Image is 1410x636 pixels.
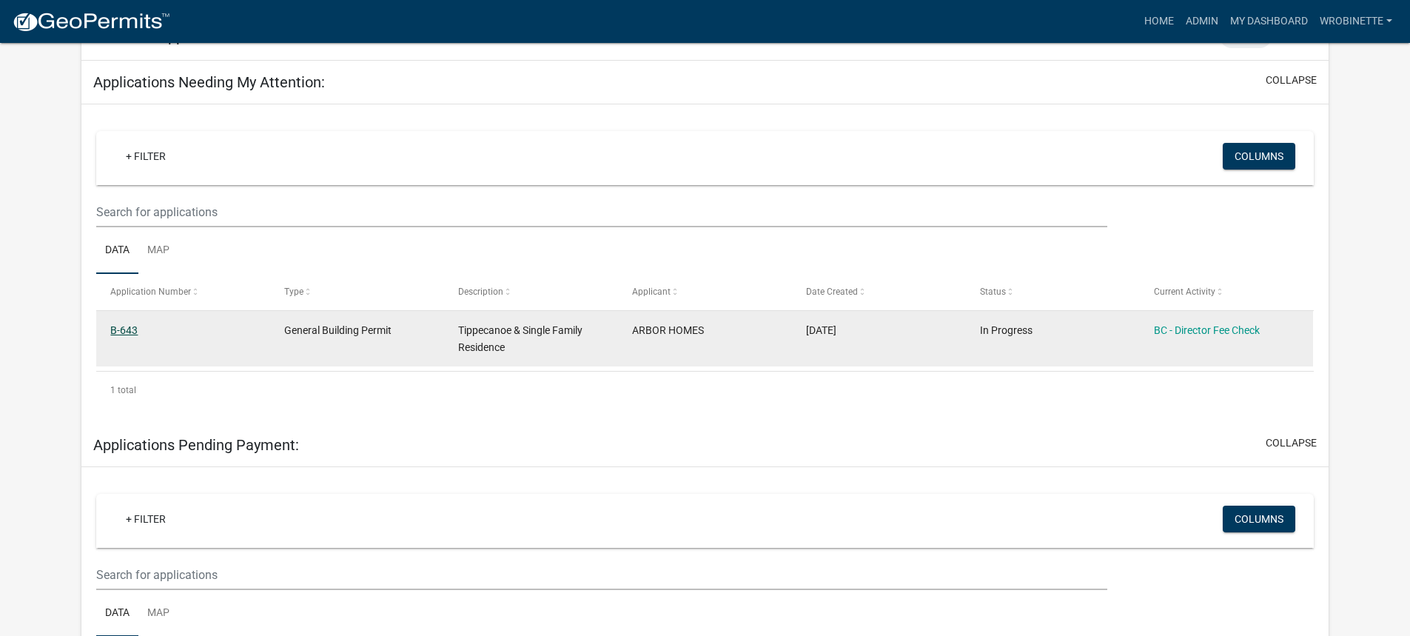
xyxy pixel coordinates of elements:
a: Map [138,227,178,275]
div: collapse [81,104,1329,423]
datatable-header-cell: Status [965,274,1139,309]
a: + Filter [114,143,178,170]
span: Tippecanoe & Single Family Residence [458,324,583,353]
span: Description [458,287,503,297]
h5: Applications Pending Payment: [93,436,299,454]
datatable-header-cell: Type [270,274,444,309]
a: wrobinette [1314,7,1398,36]
button: Columns [1223,506,1295,532]
a: BC - Director Fee Check [1154,324,1260,336]
datatable-header-cell: Date Created [792,274,966,309]
span: Application Number [110,287,191,297]
button: Columns [1223,143,1295,170]
h5: Applications Needing My Attention: [93,73,325,91]
datatable-header-cell: Description [444,274,618,309]
span: Type [284,287,303,297]
a: Admin [1180,7,1224,36]
input: Search for applications [96,197,1107,227]
a: Data [96,227,138,275]
input: Search for applications [96,560,1107,590]
a: My Dashboard [1224,7,1314,36]
button: collapse [1266,73,1317,88]
datatable-header-cell: Applicant [618,274,792,309]
button: collapse [1266,435,1317,451]
a: B-643 [110,324,138,336]
span: In Progress [980,324,1033,336]
span: 08/11/2025 [806,324,836,336]
span: ARBOR HOMES [632,324,704,336]
datatable-header-cell: Current Activity [1139,274,1313,309]
datatable-header-cell: Application Number [96,274,270,309]
a: Home [1138,7,1180,36]
span: Status [980,287,1006,297]
span: Date Created [806,287,858,297]
span: Current Activity [1154,287,1215,297]
span: Applicant [632,287,671,297]
div: 1 total [96,372,1314,409]
a: + Filter [114,506,178,532]
span: General Building Permit [284,324,392,336]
